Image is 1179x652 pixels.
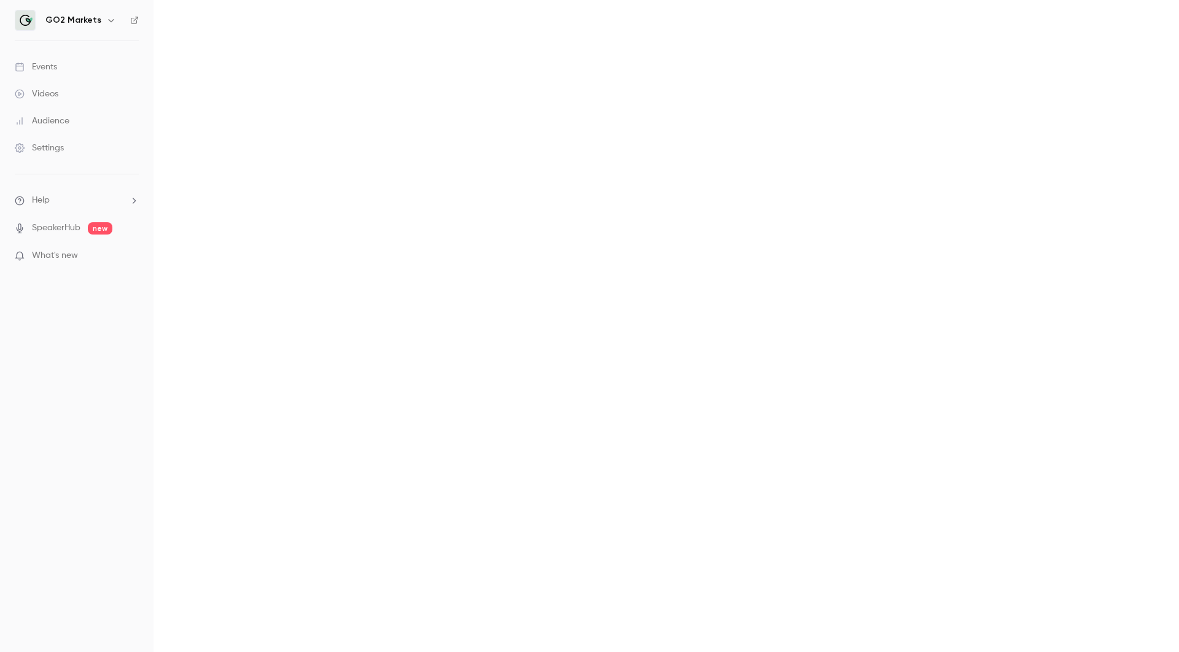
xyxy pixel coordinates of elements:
li: help-dropdown-opener [15,194,139,207]
span: Help [32,194,50,207]
div: Settings [15,142,64,154]
span: new [88,222,112,235]
h6: GO2 Markets [45,14,101,26]
span: What's new [32,249,78,262]
div: Videos [15,88,58,100]
div: Audience [15,115,69,127]
a: SpeakerHub [32,222,80,235]
img: GO2 Markets [15,10,35,30]
div: Events [15,61,57,73]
